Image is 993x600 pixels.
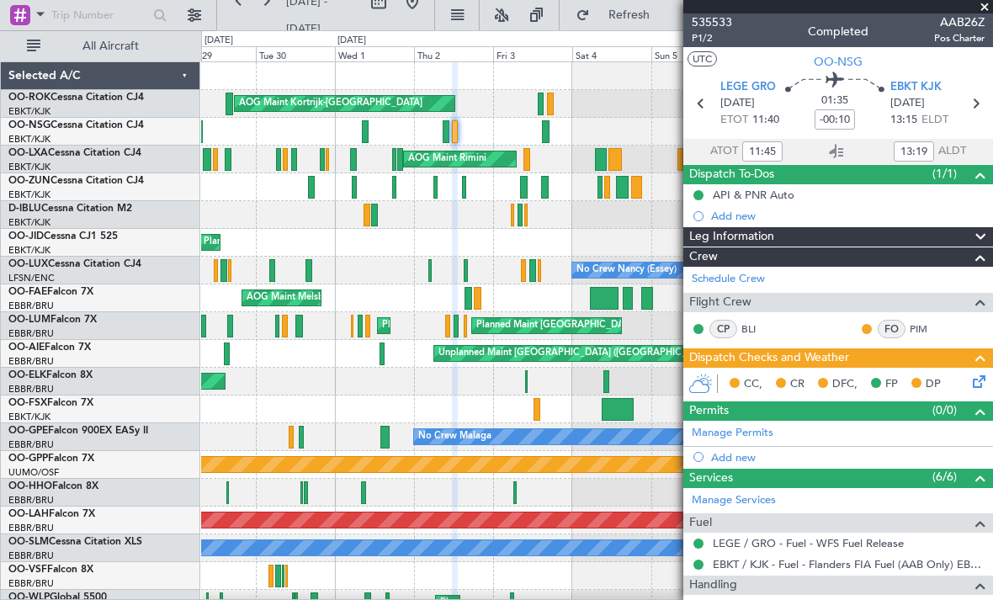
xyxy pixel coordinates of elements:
span: ALDT [938,143,966,160]
span: Handling [689,576,737,595]
span: OO-FSX [8,398,47,408]
span: OO-NSG [8,120,50,130]
span: (6/6) [932,468,957,486]
span: ELDT [921,112,948,129]
div: Wed 1 [335,46,414,61]
a: UUMO/OSF [8,466,59,479]
a: OO-ZUNCessna Citation CJ4 [8,176,144,186]
span: OO-FAE [8,287,47,297]
a: LEGE / GRO - Fuel - WFS Fuel Release [713,536,904,550]
span: (0/0) [932,401,957,419]
span: [DATE] [720,95,755,112]
span: OO-VSF [8,565,47,575]
a: OO-LXACessna Citation CJ4 [8,148,141,158]
a: EBKT/KJK [8,161,50,173]
a: Manage Services [692,492,776,509]
a: D-IBLUCessna Citation M2 [8,204,132,214]
div: AOG Maint Melsbroek Air Base [247,285,381,311]
div: FO [878,320,905,338]
span: Dispatch To-Dos [689,165,774,184]
a: OO-GPPFalcon 7X [8,454,94,464]
div: Sat 4 [572,46,651,61]
a: OO-LUXCessna Citation CJ4 [8,259,141,269]
div: Add new [711,450,985,465]
a: EBBR/BRU [8,494,54,507]
a: OO-LUMFalcon 7X [8,315,97,325]
span: Fuel [689,513,712,533]
a: OO-ELKFalcon 8X [8,370,93,380]
a: OO-JIDCessna CJ1 525 [8,231,118,242]
a: LFSN/ENC [8,272,55,284]
span: [DATE] [890,95,925,112]
span: OO-JID [8,231,44,242]
span: CR [790,376,804,393]
a: EBKT/KJK [8,188,50,201]
span: OO-SLM [8,537,49,547]
a: EBBR/BRU [8,327,54,340]
span: OO-LUX [8,259,48,269]
span: OO-GPP [8,454,48,464]
div: Planned Maint Kortrijk-[GEOGRAPHIC_DATA] [204,230,400,255]
div: Planned Maint [GEOGRAPHIC_DATA] ([GEOGRAPHIC_DATA] National) [382,313,687,338]
input: --:-- [894,141,934,162]
a: OO-FSXFalcon 7X [8,398,93,408]
a: OO-ROKCessna Citation CJ4 [8,93,144,103]
button: UTC [688,51,717,66]
span: All Aircraft [44,40,178,52]
span: 01:35 [821,93,848,109]
div: Unplanned Maint [GEOGRAPHIC_DATA] ([GEOGRAPHIC_DATA]) [438,341,715,366]
div: Completed [808,23,868,40]
input: --:-- [742,141,783,162]
div: Tue 30 [256,46,335,61]
a: OO-LAHFalcon 7X [8,509,95,519]
div: No Crew Nancy (Essey) [576,258,677,283]
div: Mon 29 [177,46,256,61]
a: OO-SLMCessna Citation XLS [8,537,142,547]
span: ATOT [710,143,738,160]
a: EBBR/BRU [8,550,54,562]
span: LEGE GRO [720,79,776,96]
span: 535533 [692,13,732,31]
a: OO-HHOFalcon 8X [8,481,98,491]
span: OO-GPE [8,426,48,436]
span: CC, [744,376,762,393]
span: AAB26Z [934,13,985,31]
span: OO-ZUN [8,176,50,186]
div: [DATE] [337,34,366,48]
span: OO-LXA [8,148,48,158]
div: [DATE] [204,34,233,48]
a: EBBR/BRU [8,577,54,590]
span: Services [689,469,733,488]
a: EBBR/BRU [8,438,54,451]
span: OO-AIE [8,342,45,353]
span: P1/2 [692,31,732,45]
div: Fri 3 [493,46,572,61]
div: API & PNR Auto [713,188,794,202]
span: (1/1) [932,165,957,183]
a: Schedule Crew [692,271,765,288]
button: Refresh [568,2,669,29]
div: Thu 2 [414,46,493,61]
a: EBKT/KJK [8,133,50,146]
a: OO-VSFFalcon 8X [8,565,93,575]
a: EBKT/KJK [8,105,50,118]
div: Planned Maint [GEOGRAPHIC_DATA] ([GEOGRAPHIC_DATA] National) [476,313,781,338]
span: OO-ROK [8,93,50,103]
a: Manage Permits [692,425,773,442]
div: No Crew Malaga [418,424,491,449]
span: 11:40 [752,112,779,129]
span: Leg Information [689,227,774,247]
span: OO-NSG [814,53,863,71]
span: DFC, [832,376,858,393]
div: Add new [711,209,985,223]
input: Trip Number [51,3,148,28]
span: FP [885,376,898,393]
a: PIM [910,321,948,337]
a: OO-GPEFalcon 900EX EASy II [8,426,148,436]
a: BLI [741,321,779,337]
button: All Aircraft [19,33,183,60]
a: EBKT / KJK - Fuel - Flanders FIA Fuel (AAB Only) EBKT / KJK [713,557,985,571]
span: D-IBLU [8,204,41,214]
div: AOG Maint Rimini [408,146,486,172]
span: EBKT KJK [890,79,942,96]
